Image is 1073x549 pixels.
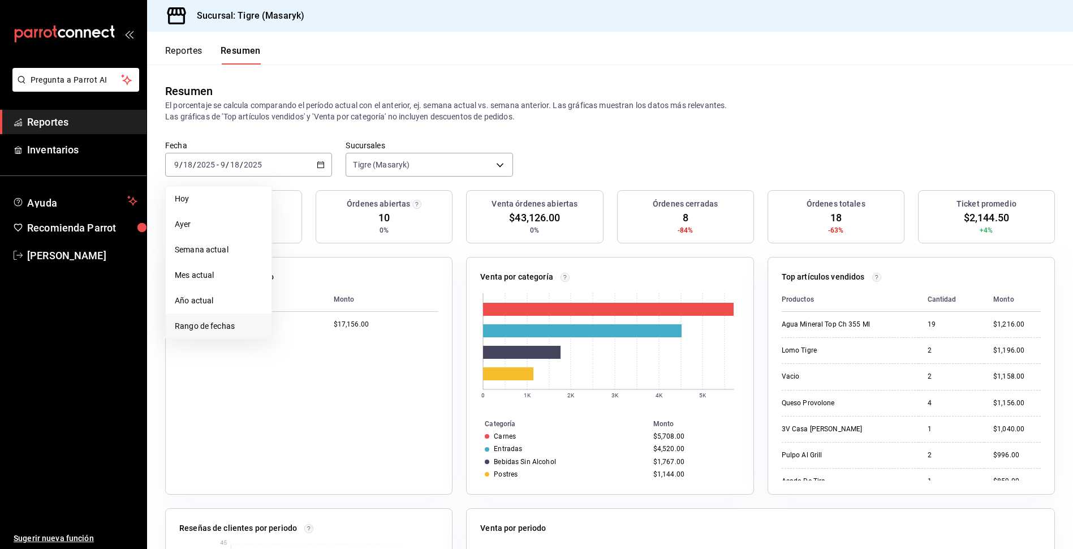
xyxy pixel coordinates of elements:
[481,392,485,398] text: 0
[530,225,539,235] span: 0%
[27,194,123,208] span: Ayuda
[993,398,1041,408] div: $1,156.00
[12,68,139,92] button: Pregunta a Parrot AI
[611,392,619,398] text: 3K
[165,45,261,65] div: navigation tabs
[196,160,216,169] input: ----
[165,100,1055,122] p: El porcentaje se calcula comparando el período actual con el anterior, ej. semana actual vs. sema...
[782,398,895,408] div: Queso Provolone
[782,451,895,460] div: Pulpo Al Grill
[956,198,1016,210] h3: Ticket promedio
[699,392,706,398] text: 5K
[175,320,262,332] span: Rango de fechas
[993,477,1041,486] div: $859.00
[27,114,137,130] span: Reportes
[683,210,688,225] span: 8
[240,160,243,169] span: /
[782,271,865,283] p: Top artículos vendidos
[928,451,976,460] div: 2
[492,198,578,210] h3: Venta órdenes abiertas
[14,533,137,544] span: Sugerir nueva función
[243,160,262,169] input: ----
[378,210,390,225] span: 10
[193,160,196,169] span: /
[480,522,546,534] p: Venta por periodo
[980,225,993,235] span: +4%
[175,244,262,256] span: Semana actual
[993,320,1041,329] div: $1,216.00
[984,288,1041,312] th: Monto
[480,271,553,283] p: Venta por categoría
[217,160,219,169] span: -
[188,9,304,23] h3: Sucursal: Tigre (Masaryk)
[346,141,512,149] label: Sucursales
[830,210,842,225] span: 18
[656,392,663,398] text: 4K
[928,346,976,355] div: 2
[347,198,410,210] h3: Órdenes abiertas
[183,160,193,169] input: --
[653,432,735,440] div: $5,708.00
[928,398,976,408] div: 4
[220,160,226,169] input: --
[165,141,332,149] label: Fecha
[782,320,895,329] div: Agua Mineral Top Ch 355 Ml
[782,346,895,355] div: Lomo Tigre
[27,142,137,157] span: Inventarios
[678,225,693,235] span: -84%
[782,372,895,381] div: Vacio
[380,225,389,235] span: 0%
[509,210,560,225] span: $43,126.00
[174,160,179,169] input: --
[31,74,122,86] span: Pregunta a Parrot AI
[230,160,240,169] input: --
[124,29,133,38] button: open_drawer_menu
[353,159,410,170] span: Tigre (Masaryk)
[782,288,919,312] th: Productos
[524,392,531,398] text: 1K
[919,288,985,312] th: Cantidad
[928,424,976,434] div: 1
[928,477,976,486] div: 1
[807,198,865,210] h3: Órdenes totales
[993,424,1041,434] div: $1,040.00
[226,160,229,169] span: /
[653,458,735,466] div: $1,767.00
[175,193,262,205] span: Hoy
[567,392,575,398] text: 2K
[782,424,895,434] div: 3V Casa [PERSON_NAME]
[325,288,439,312] th: Monto
[165,83,213,100] div: Resumen
[175,218,262,230] span: Ayer
[928,372,976,381] div: 2
[993,346,1041,355] div: $1,196.00
[993,372,1041,381] div: $1,158.00
[27,220,137,235] span: Recomienda Parrot
[334,320,439,329] div: $17,156.00
[175,295,262,307] span: Año actual
[494,445,522,453] div: Entradas
[165,45,202,65] button: Reportes
[175,269,262,281] span: Mes actual
[27,248,137,263] span: [PERSON_NAME]
[179,522,297,534] p: Reseñas de clientes por periodo
[782,477,895,486] div: Asado De Tira
[653,445,735,453] div: $4,520.00
[964,210,1009,225] span: $2,144.50
[653,198,718,210] h3: Órdenes cerradas
[928,320,976,329] div: 19
[221,45,261,65] button: Resumen
[494,432,516,440] div: Carnes
[993,451,1041,460] div: $996.00
[494,470,518,478] div: Postres
[653,470,735,478] div: $1,144.00
[467,418,648,430] th: Categoría
[494,458,555,466] div: Bebidas Sin Alcohol
[828,225,844,235] span: -63%
[179,160,183,169] span: /
[649,418,753,430] th: Monto
[8,82,139,94] a: Pregunta a Parrot AI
